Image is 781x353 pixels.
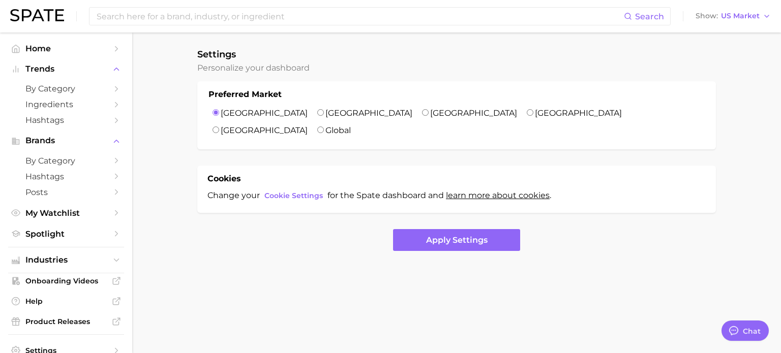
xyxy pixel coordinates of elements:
[393,229,520,251] button: Apply Settings
[25,172,107,181] span: Hashtags
[25,84,107,93] span: by Category
[8,41,124,56] a: Home
[10,9,64,21] img: SPATE
[721,13,760,19] span: US Market
[8,252,124,268] button: Industries
[25,156,107,166] span: by Category
[446,190,550,200] a: learn more about cookies
[8,226,124,242] a: Spotlight
[8,81,124,97] a: by Category
[262,189,325,203] button: Cookie Settings
[96,8,624,25] input: Search here for a brand, industry, or ingredient
[696,13,718,19] span: Show
[25,115,107,125] span: Hashtags
[693,10,773,23] button: ShowUS Market
[25,136,107,145] span: Brands
[25,187,107,197] span: Posts
[207,173,241,185] h1: Cookies
[25,229,107,239] span: Spotlight
[25,297,107,306] span: Help
[325,125,351,135] label: Global
[264,191,323,200] span: Cookie Settings
[635,12,664,21] span: Search
[25,208,107,218] span: My Watchlist
[197,49,716,60] h1: Settings
[8,294,124,309] a: Help
[8,169,124,184] a: Hashtags
[535,108,622,118] label: [GEOGRAPHIC_DATA]
[430,108,517,118] label: [GEOGRAPHIC_DATA]
[221,108,308,118] label: [GEOGRAPHIC_DATA]
[25,65,107,74] span: Trends
[208,88,282,101] h1: Preferred Market
[8,314,124,329] a: Product Releases
[8,97,124,112] a: Ingredients
[8,61,124,77] button: Trends
[8,205,124,221] a: My Watchlist
[25,317,107,326] span: Product Releases
[25,276,107,285] span: Onboarding Videos
[8,153,124,169] a: by Category
[207,190,551,200] span: Change your for the Spate dashboard and .
[197,63,716,73] h2: Personalize your dashboard
[25,100,107,109] span: Ingredients
[25,255,107,265] span: Industries
[8,273,124,288] a: Onboarding Videos
[8,184,124,200] a: Posts
[25,44,107,53] span: Home
[8,112,124,128] a: Hashtags
[221,125,308,135] label: [GEOGRAPHIC_DATA]
[8,133,124,148] button: Brands
[325,108,412,118] label: [GEOGRAPHIC_DATA]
